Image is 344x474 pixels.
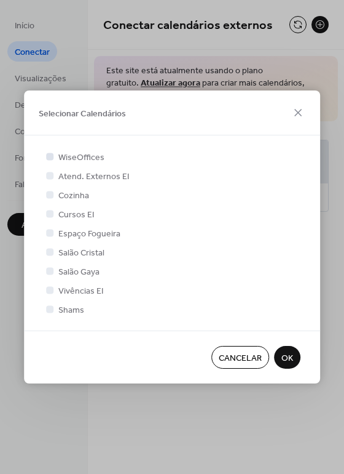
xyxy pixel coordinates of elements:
span: Cancelar [219,352,262,365]
button: Cancelar [211,346,269,369]
button: OK [274,346,300,369]
span: OK [281,352,293,365]
span: Atend. Externos EI [58,171,129,183]
span: Espaço Fogueira [58,228,120,241]
span: Salão Cristal [58,247,104,260]
span: WiseOffices [58,151,104,164]
span: Salão Gaya [58,266,100,279]
span: Selecionar Calendários [39,107,126,120]
span: Cursos EI [58,209,94,222]
span: Vivências EI [58,285,103,298]
span: Shams [58,304,84,317]
span: Cozinha [58,190,89,203]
